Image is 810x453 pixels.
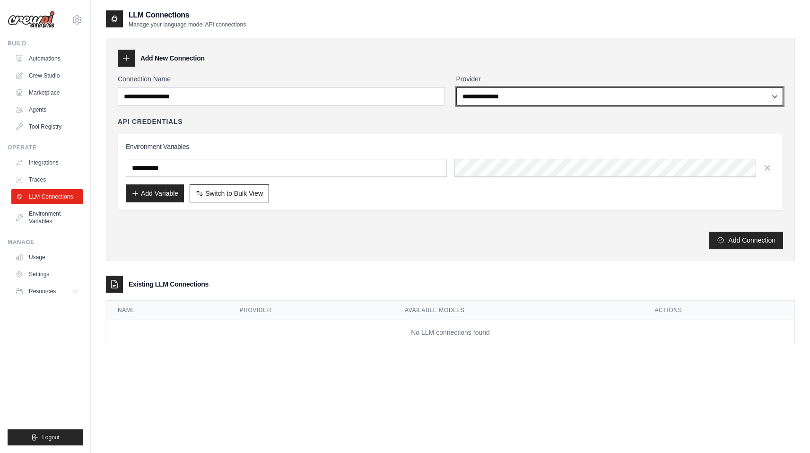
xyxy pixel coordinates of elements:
[42,434,60,441] span: Logout
[643,301,794,320] th: Actions
[11,250,83,265] a: Usage
[190,184,269,202] button: Switch to Bulk View
[118,74,445,84] label: Connection Name
[8,429,83,445] button: Logout
[8,238,83,246] div: Manage
[118,117,183,126] h4: API Credentials
[11,172,83,187] a: Traces
[709,232,783,249] button: Add Connection
[129,9,246,21] h2: LLM Connections
[29,287,56,295] span: Resources
[106,320,794,345] td: No LLM connections found
[205,189,263,198] span: Switch to Bulk View
[11,284,83,299] button: Resources
[11,267,83,282] a: Settings
[11,206,83,229] a: Environment Variables
[11,189,83,204] a: LLM Connections
[126,184,184,202] button: Add Variable
[8,11,55,29] img: Logo
[11,155,83,170] a: Integrations
[11,51,83,66] a: Automations
[11,85,83,100] a: Marketplace
[11,68,83,83] a: Crew Studio
[129,21,246,28] p: Manage your language model API connections
[456,74,784,84] label: Provider
[11,119,83,134] a: Tool Registry
[8,144,83,151] div: Operate
[129,279,209,289] h3: Existing LLM Connections
[106,301,228,320] th: Name
[393,301,643,320] th: Available Models
[140,53,205,63] h3: Add New Connection
[126,142,775,151] h3: Environment Variables
[228,301,394,320] th: Provider
[11,102,83,117] a: Agents
[8,40,83,47] div: Build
